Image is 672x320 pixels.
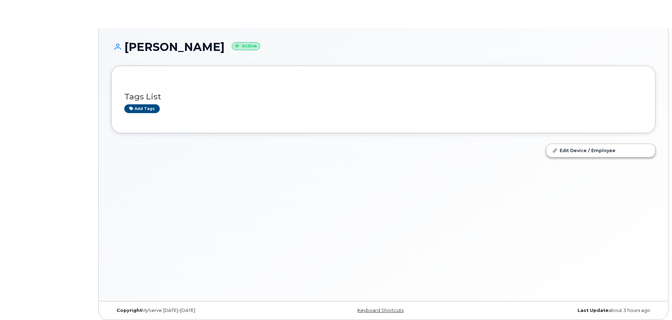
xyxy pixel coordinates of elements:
h1: [PERSON_NAME] [111,41,655,53]
strong: Last Update [578,308,608,313]
small: Active [232,42,260,50]
h3: Tags List [124,92,643,101]
a: Add tags [124,104,160,113]
strong: Copyright [117,308,142,313]
div: about 3 hours ago [474,308,655,313]
a: Edit Device / Employee [546,144,655,157]
a: Keyboard Shortcuts [357,308,403,313]
div: MyServe [DATE]–[DATE] [111,308,293,313]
